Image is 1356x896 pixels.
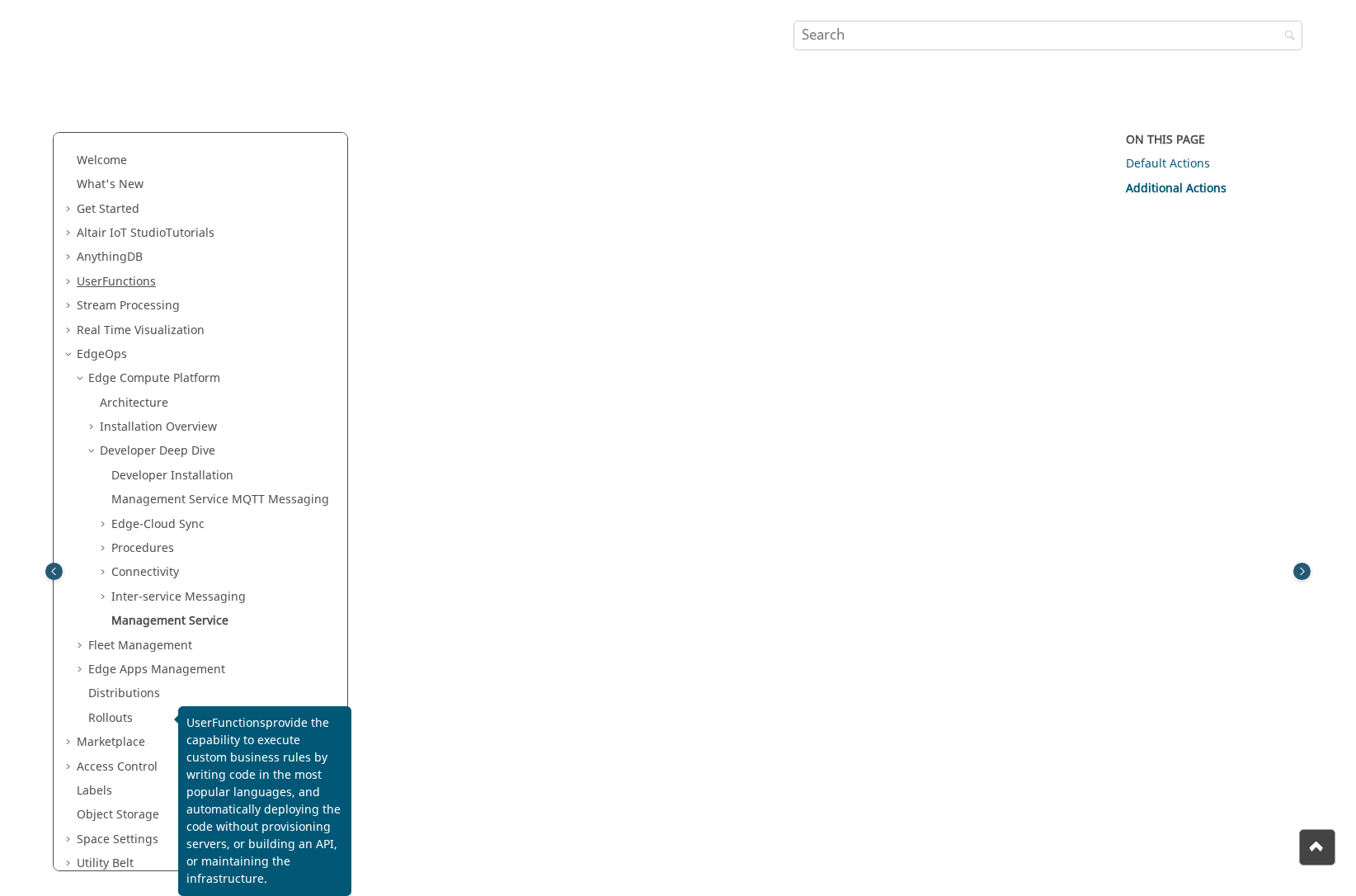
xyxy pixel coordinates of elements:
[88,685,160,702] a: Distributions
[77,322,205,339] a: Real Time Visualization
[100,394,168,412] a: Architecture
[77,273,156,290] a: UserFunctions
[77,248,143,266] a: AnythingDB
[1126,132,1303,149] div: On this page
[77,297,180,314] a: Stream Processing
[1293,563,1311,580] button: Toggle topic table of content
[64,225,77,242] span: Expand Altair IoT StudioTutorials
[64,856,77,872] span: Expand Utility Belt
[64,734,77,751] span: Expand Marketplace
[111,612,228,630] a: Management Service
[100,418,217,436] a: Installation Overview
[64,274,77,290] span: Expand UserFunctions
[111,467,233,484] a: Developer Installation
[77,152,127,169] a: Welcome
[98,516,111,533] span: Expand Edge-Cloud Sync
[77,224,166,242] span: Altair IoT Studio
[64,323,77,339] span: Expand Real Time Visualization
[98,564,111,581] span: Expand Connectivity
[111,564,179,581] a: Connectivity
[98,589,111,606] span: Expand Inter-service Messaging
[77,200,139,218] a: Get Started
[88,637,192,654] a: Fleet Management
[102,273,156,290] span: Functions
[1263,21,1309,53] button: Search
[77,806,159,823] a: Object Storage
[111,491,329,508] a: Management Service MQTT Messaging
[98,540,111,557] span: Expand Procedures
[45,563,63,580] button: Toggle publishing table of content
[1126,155,1210,172] a: Default Actions
[212,714,266,732] span: Functions
[88,370,220,387] a: Edge Compute Platform
[77,224,214,242] a: Altair IoT StudioTutorials
[64,759,77,776] span: Expand Access Control
[64,249,77,266] span: Expand AnythingDB
[111,588,246,606] a: Inter-service Messaging
[64,298,77,314] span: Expand Stream Processing
[75,638,88,654] span: Expand Fleet Management
[77,831,158,848] a: Space Settings
[64,347,77,363] span: Collapse EdgeOps
[77,733,145,751] a: Marketplace
[100,442,215,460] a: Developer Deep Dive
[64,201,77,218] span: Expand Get Started
[75,662,88,678] span: Expand Edge Apps Management
[77,758,158,776] a: Access Control
[88,710,133,727] a: Rollouts
[77,346,127,363] a: EdgeOps
[111,540,174,557] a: Procedures
[64,832,77,848] span: Expand Space Settings
[75,370,88,387] span: Collapse Edge Compute Platform
[77,782,112,799] a: Labels
[77,855,134,872] a: Utility Belt
[186,714,343,888] p: User provide the capability to execute custom business rules by writing code in the most popular ...
[111,516,205,533] a: Edge-Cloud Sync
[1126,180,1227,197] a: Additional Actions
[88,661,225,678] a: Edge Apps Management
[87,443,100,460] span: Collapse Developer Deep Dive
[77,176,144,193] a: What's New
[793,21,1302,50] input: Search query
[87,419,100,436] span: Expand Installation Overview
